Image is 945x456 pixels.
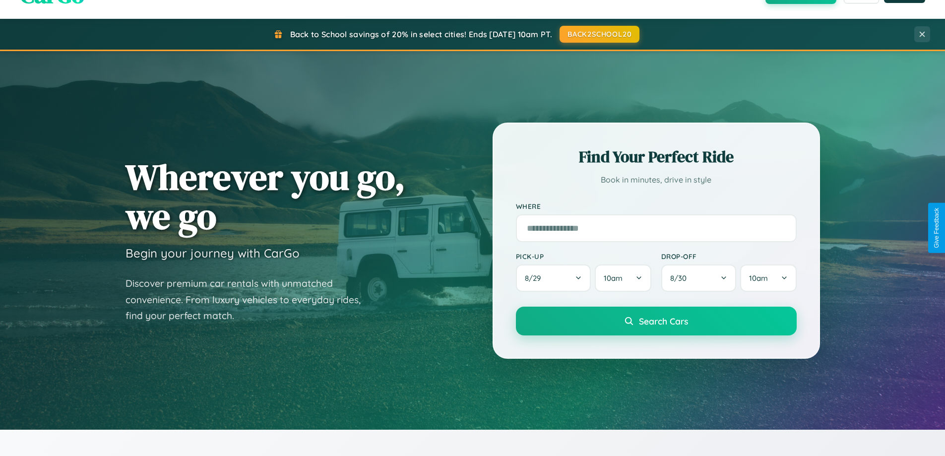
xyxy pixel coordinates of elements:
p: Book in minutes, drive in style [516,173,797,187]
div: Give Feedback [933,208,940,248]
button: 8/30 [661,264,737,292]
label: Pick-up [516,252,651,261]
label: Drop-off [661,252,797,261]
h2: Find Your Perfect Ride [516,146,797,168]
span: 8 / 30 [670,273,692,283]
h1: Wherever you go, we go [126,157,405,236]
span: Search Cars [639,316,688,326]
span: 10am [604,273,623,283]
button: 10am [740,264,796,292]
span: 10am [749,273,768,283]
label: Where [516,202,797,210]
button: Search Cars [516,307,797,335]
h3: Begin your journey with CarGo [126,246,300,261]
p: Discover premium car rentals with unmatched convenience. From luxury vehicles to everyday rides, ... [126,275,374,324]
span: 8 / 29 [525,273,546,283]
button: 10am [595,264,651,292]
span: Back to School savings of 20% in select cities! Ends [DATE] 10am PT. [290,29,552,39]
button: 8/29 [516,264,591,292]
button: BACK2SCHOOL20 [560,26,639,43]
